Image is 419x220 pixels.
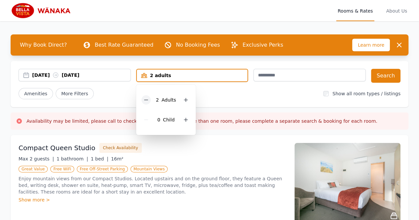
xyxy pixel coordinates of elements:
[56,88,94,99] span: More Filters
[15,38,72,52] span: Why Book Direct?
[19,143,95,153] h3: Compact Queen Studio
[77,166,128,172] span: Free Off-Street Parking
[333,91,400,96] label: Show all room types / listings
[19,197,287,203] div: Show more >
[91,156,108,161] span: 1 bed |
[176,41,220,49] p: No Booking Fees
[32,72,131,78] div: [DATE] [DATE]
[131,166,168,172] span: Mountain Views
[371,69,400,83] button: Search
[157,117,160,122] span: 0
[19,88,53,99] button: Amenities
[242,41,283,49] p: Exclusive Perks
[19,175,287,195] p: Enjoy mountain views from our Compact Studios. Located upstairs and on the ground floor, they fea...
[99,143,142,153] button: Check Availability
[57,156,88,161] span: 1 bathroom |
[111,156,123,161] span: 16m²
[163,117,175,122] span: Child
[156,97,159,103] span: 2
[19,166,48,172] span: Great Value
[19,156,54,161] span: Max 2 guests |
[50,166,74,172] span: Free WiFi
[26,118,377,124] h3: Availability may be limited, please call to check. If you are wanting more than one room, please ...
[162,97,176,103] span: Adult s
[11,3,74,19] img: Bella Vista Wanaka
[137,72,248,79] div: 2 adults
[352,39,390,51] span: Learn more
[95,41,153,49] p: Best Rate Guaranteed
